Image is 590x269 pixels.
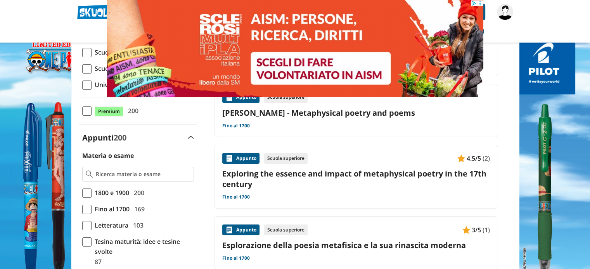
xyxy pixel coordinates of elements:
a: Fino al 1700 [222,123,250,129]
div: Scuola superiore [264,153,308,164]
a: Exploring the essence and impact of metaphysical poetry in the 17th century [222,168,490,189]
span: Università [92,80,125,90]
img: Appunti contenuto [225,154,233,162]
span: 200 [131,188,144,198]
a: Esplorazione della poesia metafisica e la sua rinascita moderna [222,240,490,250]
span: 1800 e 1900 [92,188,129,198]
span: Scuola Media [92,47,134,57]
span: 3/5 [472,225,481,235]
span: Fino al 1700 [92,204,130,214]
div: Appunto [222,92,260,103]
img: mgsica [497,4,513,20]
img: Appunti contenuto [225,226,233,234]
input: Ricerca materia o esame [96,170,190,178]
div: Appunto [222,153,260,164]
div: Appunto [222,224,260,235]
span: Letteratura [92,220,128,230]
a: Fino al 1700 [222,194,250,200]
img: Apri e chiudi sezione [188,136,194,139]
a: Fino al 1700 [222,255,250,261]
span: 200 [114,132,126,143]
span: 200 [125,106,138,116]
div: Scuola superiore [264,92,308,103]
img: Appunti contenuto [457,154,465,162]
label: Appunti [82,132,126,143]
img: Appunti contenuto [462,226,470,234]
img: Appunti contenuto [225,94,233,101]
span: Tesina maturità: idee e tesine svolte [92,236,194,257]
span: 4.5/5 [467,153,481,163]
div: Scuola superiore [264,224,308,235]
span: (2) [483,153,490,163]
label: Materia o esame [82,151,134,160]
span: Premium [95,106,123,117]
img: Ricerca materia o esame [86,170,93,178]
span: 169 [131,204,145,214]
span: 103 [130,220,144,230]
span: Scuola Superiore [92,63,145,74]
a: [PERSON_NAME] - Metaphysical poetry and poems [222,108,490,118]
span: 87 [92,257,102,267]
span: (1) [483,225,490,235]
